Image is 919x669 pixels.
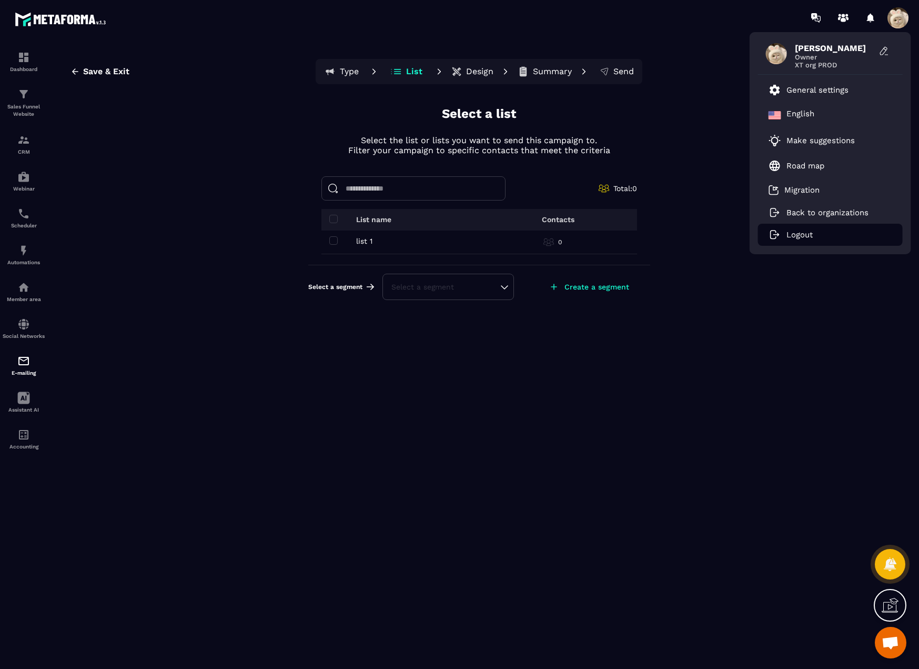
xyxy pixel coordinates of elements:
p: Webinar [3,186,45,192]
p: Social Networks [3,333,45,339]
img: formation [17,51,30,64]
p: E-mailing [3,370,45,376]
p: 0 [558,238,562,246]
a: General settings [769,84,849,96]
button: Design [448,61,497,82]
span: XT org PROD [795,61,874,69]
img: automations [17,244,30,257]
img: email [17,355,30,367]
button: Send [593,61,640,82]
a: automationsautomationsWebinar [3,163,45,199]
p: Send [613,66,634,77]
a: accountantaccountantAccounting [3,421,45,457]
p: Create a segment [564,283,629,291]
a: formationformationCRM [3,126,45,163]
button: List [383,61,430,82]
p: List [406,66,422,77]
a: automationsautomationsMember area [3,273,45,310]
img: social-network [17,318,30,331]
p: List name [356,215,391,224]
a: emailemailE-mailing [3,347,45,384]
p: Contacts [542,215,574,224]
a: Make suggestions [769,134,879,147]
button: Save & Exit [63,62,137,81]
img: automations [17,281,30,294]
p: Logout [786,230,813,239]
a: social-networksocial-networkSocial Networks [3,310,45,347]
img: logo [15,9,109,29]
p: Sales Funnel Website [3,103,45,118]
p: English [786,109,814,122]
a: formationformationDashboard [3,43,45,80]
p: Migration [784,185,820,195]
a: Migration [769,185,820,195]
p: Assistant AI [3,407,45,413]
span: [PERSON_NAME] [795,43,874,53]
a: Back to organizations [769,208,868,217]
p: Accounting [3,444,45,450]
a: Road map [769,159,824,172]
p: list 1 [356,237,372,245]
p: Automations [3,259,45,265]
p: Road map [786,161,824,171]
span: Save & Exit [83,66,129,77]
img: automations [17,171,30,183]
p: Design [466,66,493,77]
a: automationsautomationsAutomations [3,236,45,273]
button: Summary [514,61,575,82]
span: Total: 0 [613,184,637,193]
p: Summary [533,66,572,77]
img: scheduler [17,207,30,220]
p: Select a list [442,105,516,123]
p: Dashboard [3,66,45,72]
p: Back to organizations [786,208,868,217]
p: Filter your campaign to specific contacts that meet the criteria [348,145,610,155]
a: formationformationSales Funnel Website [3,80,45,126]
img: formation [17,88,30,101]
p: Scheduler [3,223,45,228]
a: schedulerschedulerScheduler [3,199,45,236]
span: Select a segment [308,283,362,291]
img: formation [17,134,30,146]
p: Select the list or lists you want to send this campaign to. [348,135,610,145]
p: CRM [3,149,45,155]
div: Open chat [875,627,906,658]
p: Make suggestions [786,136,855,145]
span: Owner [795,53,874,61]
p: General settings [786,85,849,95]
img: accountant [17,428,30,441]
button: Type [318,61,365,82]
a: Assistant AI [3,384,45,421]
p: Member area [3,296,45,302]
p: Type [340,66,359,77]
